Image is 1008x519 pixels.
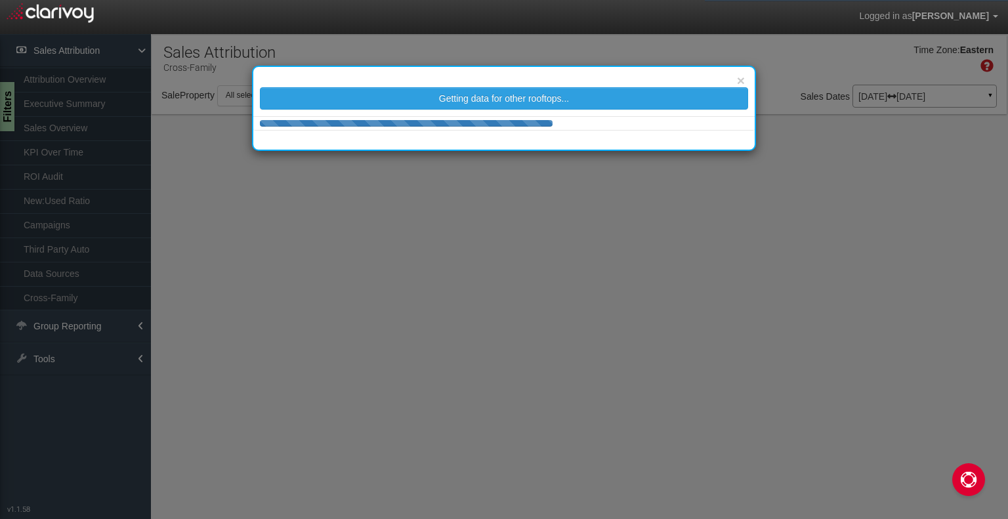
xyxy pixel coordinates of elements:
span: [PERSON_NAME] [912,10,989,21]
span: Logged in as [859,10,912,21]
a: Logged in as[PERSON_NAME] [849,1,1008,32]
span: Getting data for other rooftops... [439,93,569,104]
button: Getting data for other rooftops... [260,87,748,110]
button: × [737,73,745,87]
